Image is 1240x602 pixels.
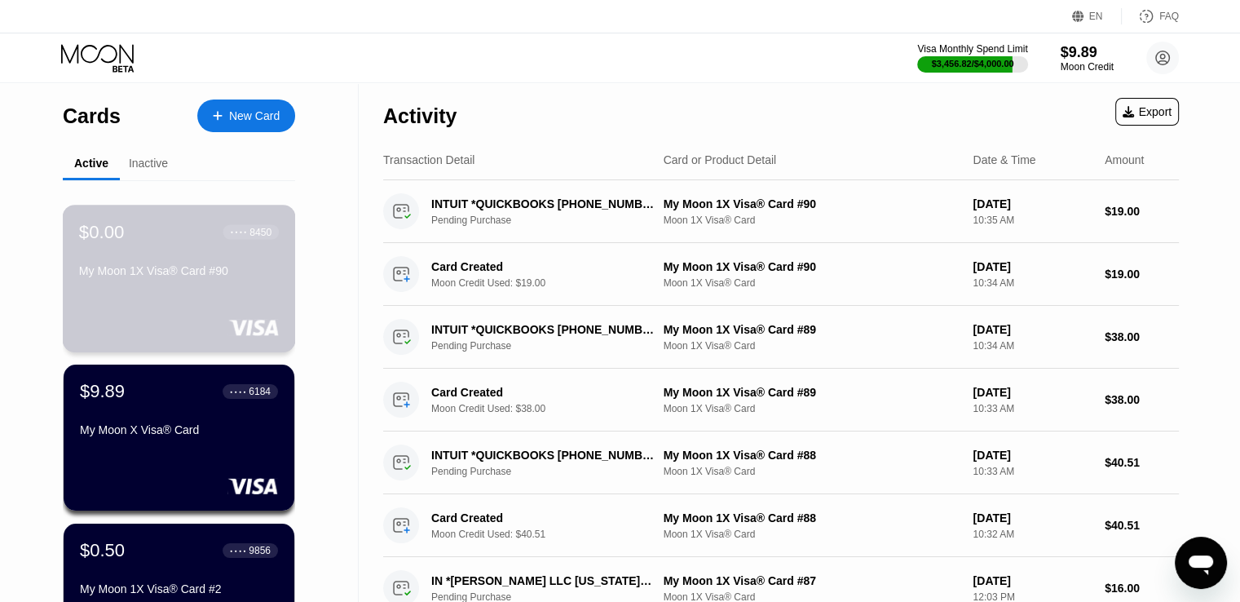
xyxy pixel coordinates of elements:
div: Pending Purchase [431,215,672,226]
div: INTUIT *QUICKBOOKS [PHONE_NUMBER] US [431,197,655,210]
div: [DATE] [973,386,1092,399]
div: Activity [383,104,457,128]
div: INTUIT *QUICKBOOKS [PHONE_NUMBER] USPending PurchaseMy Moon 1X Visa® Card #89Moon 1X Visa® Card[D... [383,306,1179,369]
div: [DATE] [973,511,1092,525]
div: My Moon 1X Visa® Card #87 [664,574,960,587]
div: 10:33 AM [973,466,1092,477]
div: INTUIT *QUICKBOOKS [PHONE_NUMBER] US [431,449,655,462]
div: Card Created [431,260,655,273]
div: Card Created [431,511,655,525]
div: 10:35 AM [973,215,1092,226]
div: My Moon 1X Visa® Card #90 [664,197,960,210]
div: My Moon X Visa® Card [80,423,278,436]
div: ● ● ● ● [230,548,246,553]
div: INTUIT *QUICKBOOKS [PHONE_NUMBER] US [431,323,655,336]
div: Moon Credit Used: $38.00 [431,403,672,414]
div: [DATE] [973,574,1092,587]
div: ● ● ● ● [230,389,246,394]
div: $19.00 [1105,268,1179,281]
div: New Card [229,109,280,123]
div: Amount [1105,153,1144,166]
div: Inactive [129,157,168,170]
div: $9.89 [1061,44,1114,61]
div: Export [1123,105,1172,118]
div: 8450 [249,226,271,237]
div: 10:32 AM [973,529,1092,540]
div: 6184 [249,386,271,397]
div: $9.89● ● ● ●6184My Moon X Visa® Card [64,365,294,511]
div: $16.00 [1105,582,1179,595]
div: INTUIT *QUICKBOOKS [PHONE_NUMBER] USPending PurchaseMy Moon 1X Visa® Card #90Moon 1X Visa® Card[D... [383,180,1179,243]
div: New Card [197,100,295,132]
div: $38.00 [1105,393,1179,406]
div: Moon 1X Visa® Card [664,466,960,477]
div: Visa Monthly Spend Limit$3,456.82/$4,000.00 [917,43,1027,73]
div: My Moon 1X Visa® Card #88 [664,449,960,462]
div: Moon 1X Visa® Card [664,403,960,414]
div: My Moon 1X Visa® Card #89 [664,323,960,336]
div: Moon 1X Visa® Card [664,529,960,540]
div: My Moon 1X Visa® Card #90 [79,264,279,277]
div: EN [1089,11,1103,22]
div: 10:34 AM [973,277,1092,289]
div: $0.00● ● ● ●8450My Moon 1X Visa® Card #90 [64,206,294,352]
div: 9856 [249,545,271,556]
div: My Moon 1X Visa® Card #2 [80,582,278,595]
div: Transaction Detail [383,153,474,166]
div: Moon Credit [1061,61,1114,73]
div: Cards [63,104,121,128]
div: [DATE] [973,197,1092,210]
div: $19.00 [1105,205,1179,218]
div: Active [74,157,108,170]
div: INTUIT *QUICKBOOKS [PHONE_NUMBER] USPending PurchaseMy Moon 1X Visa® Card #88Moon 1X Visa® Card[D... [383,432,1179,494]
div: ● ● ● ● [231,229,247,234]
div: Card or Product Detail [664,153,777,166]
div: Moon Credit Used: $19.00 [431,277,672,289]
div: IN *[PERSON_NAME] LLC [US_STATE][GEOGRAPHIC_DATA] [431,574,655,587]
div: Card Created [431,386,655,399]
iframe: Knap til at åbne messaging-vindue [1175,537,1227,589]
div: Pending Purchase [431,466,672,477]
div: [DATE] [973,260,1092,273]
div: Date & Time [973,153,1035,166]
div: 10:33 AM [973,403,1092,414]
div: 10:34 AM [973,340,1092,352]
div: $38.00 [1105,330,1179,343]
div: FAQ [1122,8,1179,24]
div: Moon Credit Used: $40.51 [431,529,672,540]
div: Export [1115,98,1179,126]
div: Moon 1X Visa® Card [664,277,960,289]
div: [DATE] [973,323,1092,336]
div: Visa Monthly Spend Limit [917,43,1027,55]
div: EN [1072,8,1122,24]
div: $40.51 [1105,519,1179,532]
div: Pending Purchase [431,340,672,352]
div: Card CreatedMoon Credit Used: $40.51My Moon 1X Visa® Card #88Moon 1X Visa® Card[DATE]10:32 AM$40.51 [383,494,1179,557]
div: $40.51 [1105,456,1179,469]
div: Moon 1X Visa® Card [664,215,960,226]
div: $9.89 [80,381,125,402]
div: Card CreatedMoon Credit Used: $19.00My Moon 1X Visa® Card #90Moon 1X Visa® Card[DATE]10:34 AM$19.00 [383,243,1179,306]
div: My Moon 1X Visa® Card #90 [664,260,960,273]
div: Moon 1X Visa® Card [664,340,960,352]
div: Card CreatedMoon Credit Used: $38.00My Moon 1X Visa® Card #89Moon 1X Visa® Card[DATE]10:33 AM$38.00 [383,369,1179,432]
div: $9.89Moon Credit [1061,44,1114,73]
div: FAQ [1159,11,1179,22]
div: [DATE] [973,449,1092,462]
div: $3,456.82 / $4,000.00 [932,59,1014,69]
div: My Moon 1X Visa® Card #89 [664,386,960,399]
div: $0.50 [80,540,125,561]
div: My Moon 1X Visa® Card #88 [664,511,960,525]
div: $0.00 [79,221,125,242]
